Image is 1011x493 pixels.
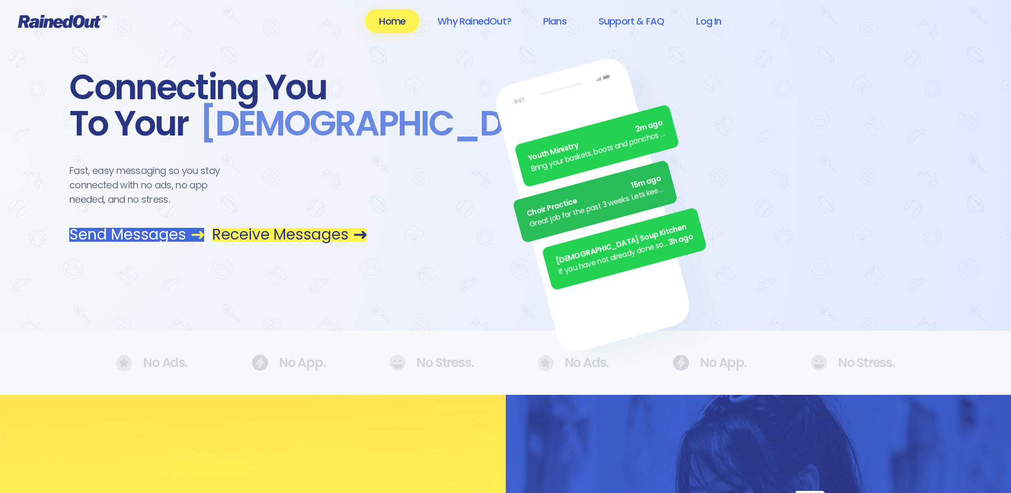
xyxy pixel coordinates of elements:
div: No Ads. [116,355,188,371]
a: Send Messages [69,228,204,242]
div: No App. [673,355,747,371]
a: Log In [682,9,735,33]
div: [DEMOGRAPHIC_DATA] Soup Kitchen [555,220,692,267]
div: Youth Ministry [527,117,664,164]
div: Connecting You To Your [69,69,367,142]
img: No Ads. [389,355,406,371]
div: Bring your baskets, boots and ponchos the Annual [DATE] Egg [PERSON_NAME] is ON! See everyone there. [530,128,667,175]
div: Great job for the past 3 weeks. Lets keep it up. [528,184,665,230]
div: Fast, easy messaging so you stay connected with no ads, no app needed, and no stress. [69,163,240,206]
span: 3h ago [667,231,694,249]
div: No Stress. [389,355,473,371]
a: Receive Messages [212,228,367,242]
div: No Ads. [538,355,609,371]
span: 2m ago [634,117,664,136]
img: No Ads. [538,355,554,371]
div: No App. [252,355,326,371]
img: No Ads. [116,355,132,371]
a: Why RainedOut? [424,9,525,33]
span: [DEMOGRAPHIC_DATA] . [189,106,591,142]
span: 15m ago [630,173,662,192]
a: Plans [529,9,580,33]
div: Choir Practice [525,173,662,220]
img: No Ads. [252,355,268,371]
img: No Ads. [673,355,689,371]
a: Support & FAQ [585,9,678,33]
img: No Ads. [811,355,827,371]
a: Home [365,9,419,33]
div: If you have not already done so, please remember to turn in your fundraiser money [DATE]! [557,237,670,277]
div: No Stress. [811,355,895,371]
